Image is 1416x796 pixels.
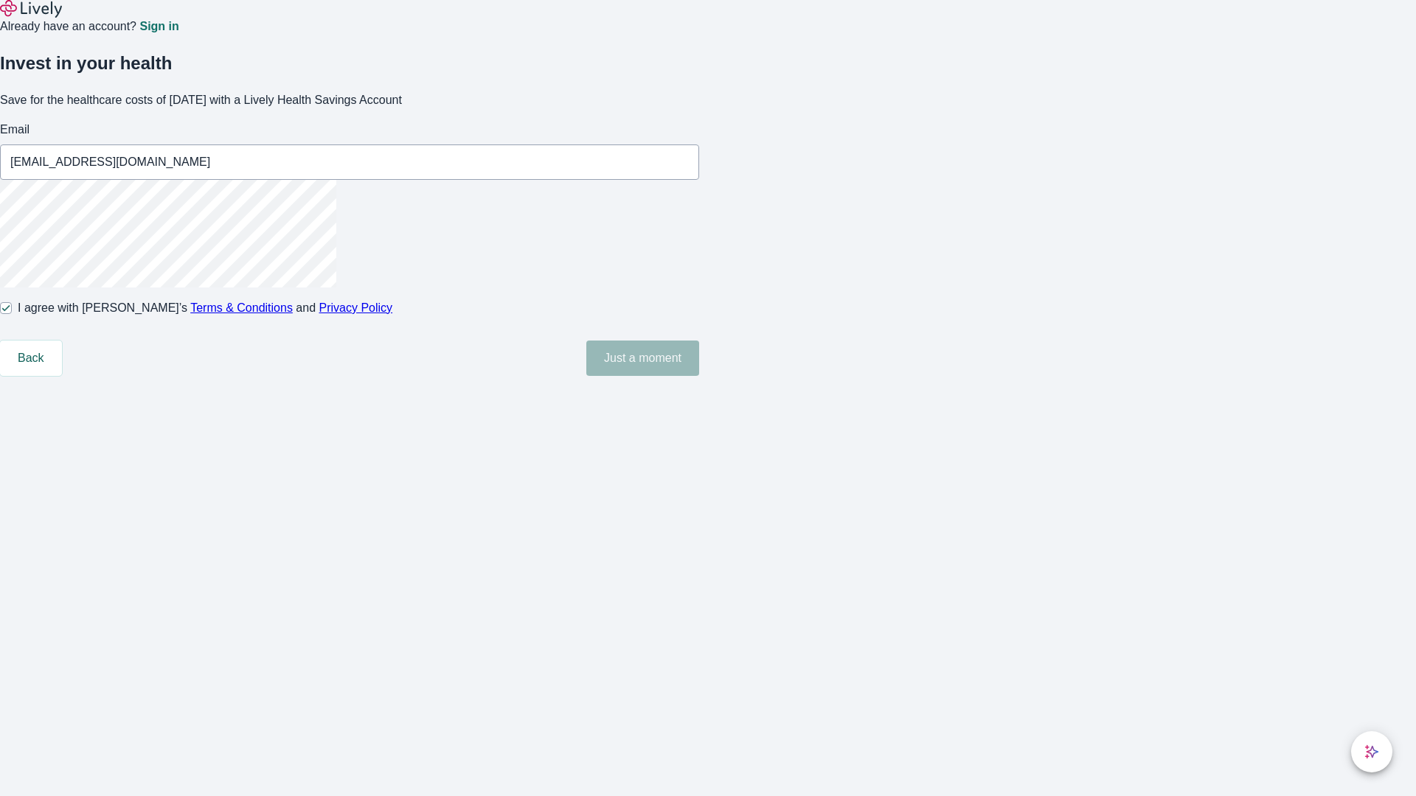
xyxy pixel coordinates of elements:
[18,299,392,317] span: I agree with [PERSON_NAME]’s and
[1351,731,1392,772] button: chat
[319,301,393,314] a: Privacy Policy
[139,21,178,32] a: Sign in
[190,301,293,314] a: Terms & Conditions
[1364,744,1379,759] svg: Lively AI Assistant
